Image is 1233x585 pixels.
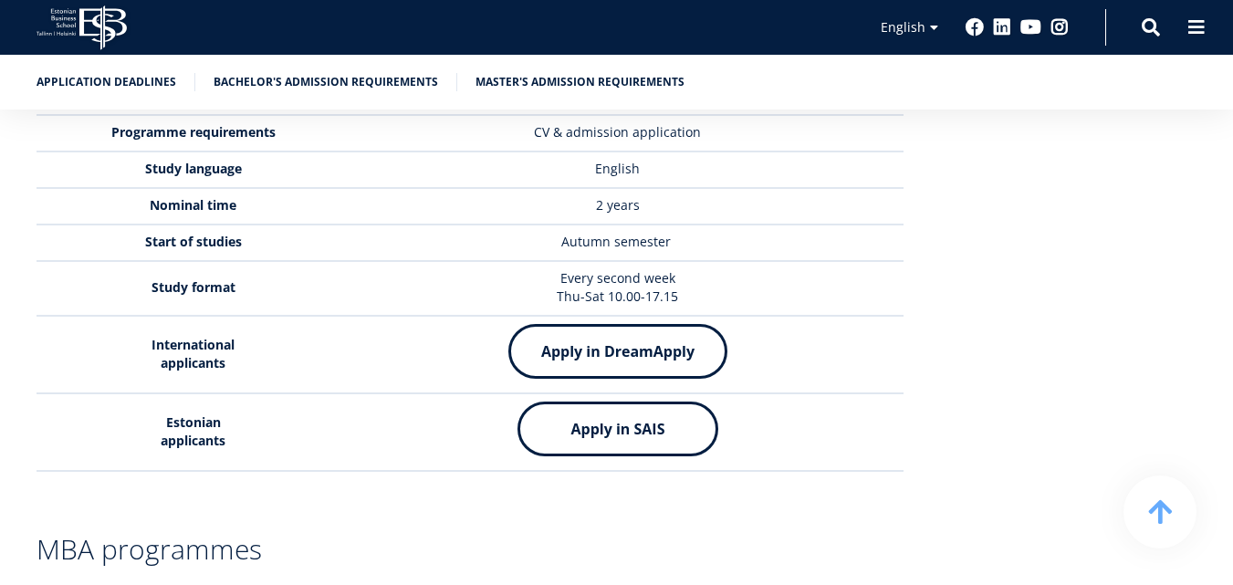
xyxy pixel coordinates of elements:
a: Bachelor's admission requirements [214,73,438,91]
strong: International [152,336,235,353]
a: Youtube [1020,18,1041,37]
p: Thu-Sat 10.00-17.15 [350,287,885,306]
img: Apply in SAIS [517,402,718,456]
strong: Programme requirements [111,123,276,141]
td: English [341,151,904,188]
strong: Nominal time [150,196,236,214]
a: Linkedin [993,18,1011,37]
strong: Study format [152,278,235,296]
td: CV & admission application [341,115,904,151]
strong: Study language [145,160,242,177]
strong: applicants [161,354,225,371]
td: Autumn semester [341,225,904,261]
strong: Estonian [166,413,221,431]
h3: MBA programmes [37,536,904,563]
a: Master's admission requirements [475,73,684,91]
a: Application deadlines [37,73,176,91]
p: 2 years [350,196,885,214]
p: Every second week [350,269,885,287]
a: Facebook [966,18,984,37]
strong: applicants [161,432,225,449]
img: Apply in DreamApply [508,324,727,379]
a: Instagram [1050,18,1069,37]
strong: Start of studies [145,233,242,250]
